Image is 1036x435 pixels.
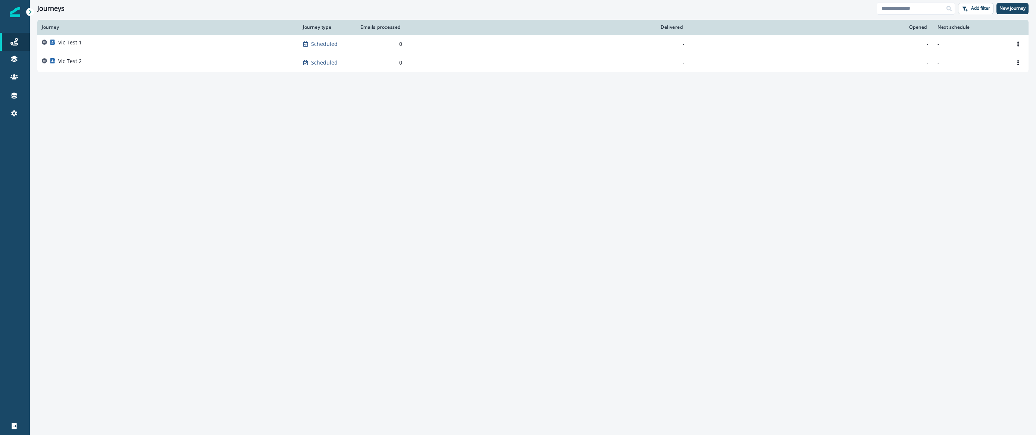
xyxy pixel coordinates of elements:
div: - [411,40,685,48]
button: Options [1012,38,1024,50]
p: - [938,59,1003,66]
p: Scheduled [311,40,338,48]
div: Journey [42,24,294,30]
div: Next schedule [938,24,1003,30]
button: Options [1012,57,1024,68]
p: Vic Test 1 [58,39,82,46]
div: - [694,59,929,66]
div: - [694,40,929,48]
a: Vic Test 1Scheduled0---Options [37,35,1029,53]
div: - [411,59,685,66]
p: Add filter [971,6,990,11]
div: 0 [359,59,402,66]
p: Vic Test 2 [58,57,82,65]
div: Emails processed [359,24,402,30]
a: Vic Test 2Scheduled0---Options [37,53,1029,72]
h1: Journeys [37,4,65,13]
p: Scheduled [311,59,338,66]
p: New journey [999,6,1026,11]
div: Delivered [411,24,685,30]
p: - [938,40,1003,48]
div: Opened [694,24,929,30]
div: 0 [359,40,402,48]
img: Inflection [10,7,20,17]
div: Journey type [303,24,350,30]
button: Add filter [958,3,993,14]
button: New journey [996,3,1029,14]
